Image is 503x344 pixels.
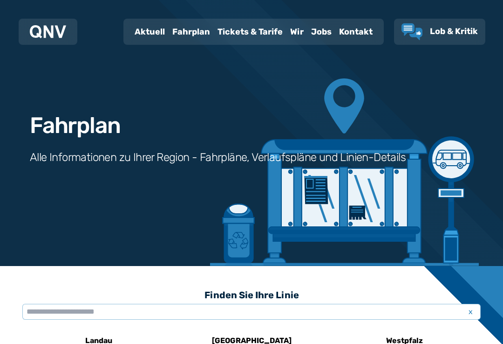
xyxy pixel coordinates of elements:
[401,23,478,40] a: Lob & Kritik
[286,20,307,44] a: Wir
[169,20,214,44] a: Fahrplan
[214,20,286,44] a: Tickets & Tarife
[335,20,376,44] a: Kontakt
[30,22,66,41] a: QNV Logo
[30,114,120,137] h1: Fahrplan
[307,20,335,44] a: Jobs
[30,150,406,165] h3: Alle Informationen zu Ihrer Region - Fahrpläne, Verlaufspläne und Linien-Details
[464,306,477,317] span: x
[131,20,169,44] a: Aktuell
[430,26,478,36] span: Lob & Kritik
[30,25,66,38] img: QNV Logo
[22,285,481,305] h3: Finden Sie Ihre Linie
